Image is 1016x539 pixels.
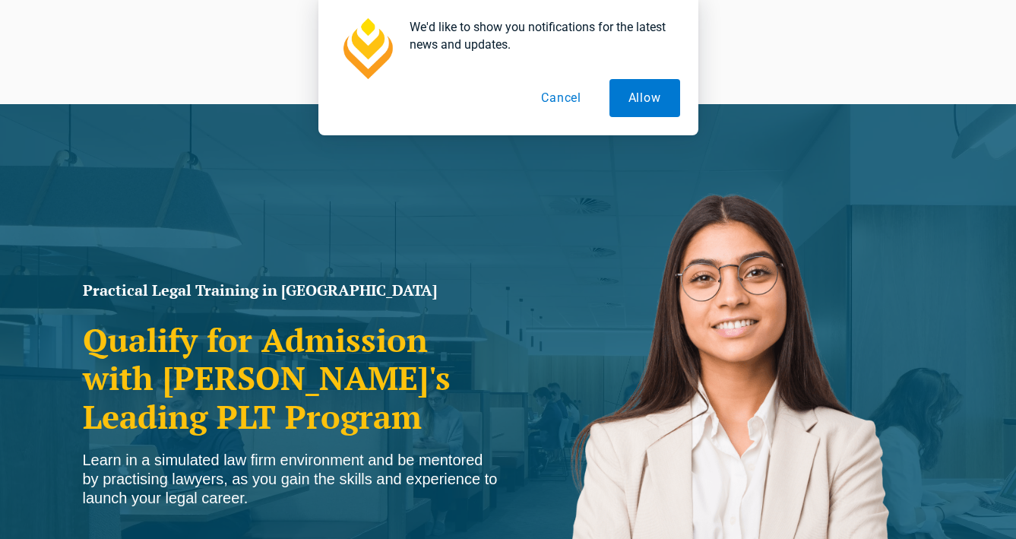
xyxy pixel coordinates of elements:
button: Allow [609,79,680,117]
h2: Qualify for Admission with [PERSON_NAME]'s Leading PLT Program [83,321,501,436]
h1: Practical Legal Training in [GEOGRAPHIC_DATA] [83,283,501,298]
button: Cancel [522,79,600,117]
img: notification icon [337,18,397,79]
div: Learn in a simulated law firm environment and be mentored by practising lawyers, as you gain the ... [83,451,501,508]
div: We'd like to show you notifications for the latest news and updates. [397,18,680,53]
